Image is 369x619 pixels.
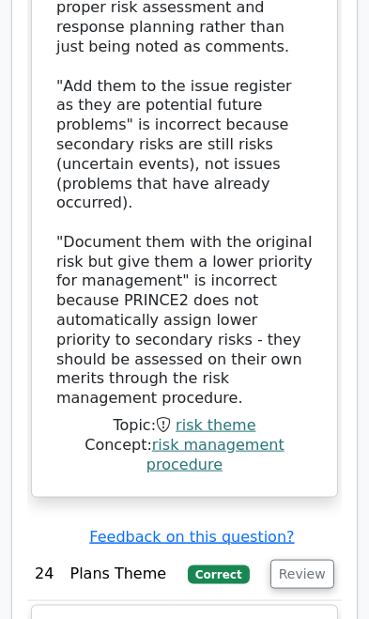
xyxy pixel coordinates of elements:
button: Review [270,560,334,589]
span: Correct [188,565,249,584]
td: 24 [27,548,62,601]
td: Plans Theme [62,548,176,601]
a: risk theme [176,416,255,434]
div: Topic: [45,416,324,436]
a: risk management procedure [146,436,284,473]
div: Concept: [45,436,324,475]
a: Feedback on this question? [89,528,294,546]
